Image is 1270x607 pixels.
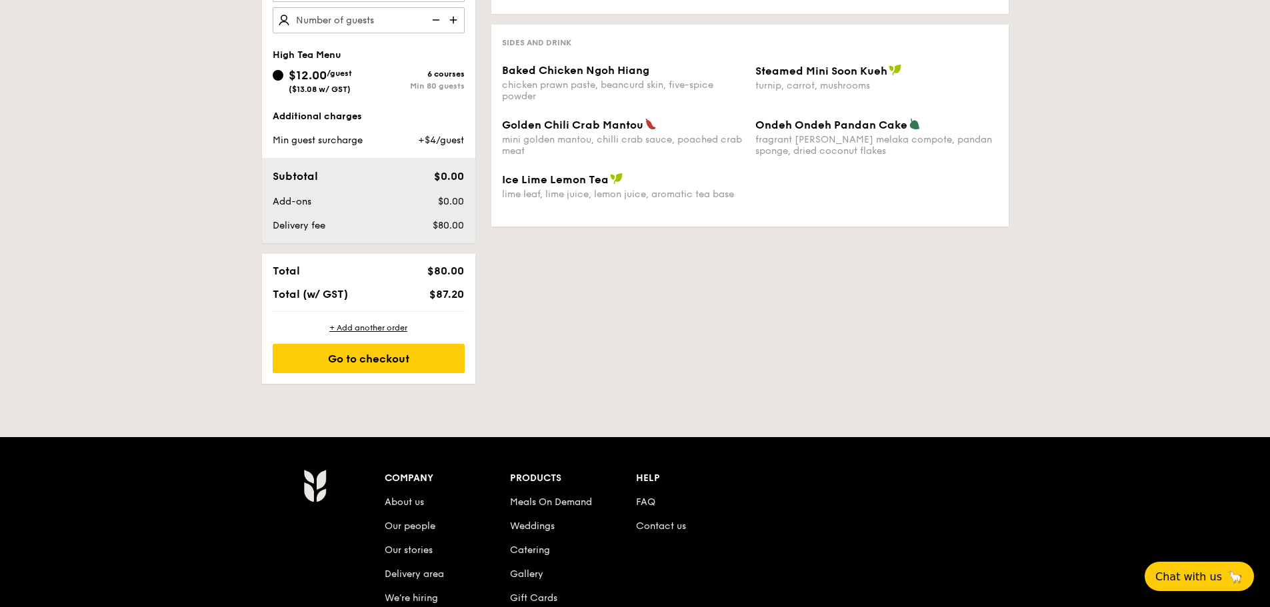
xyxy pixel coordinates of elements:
[369,81,465,91] div: Min 80 guests
[273,344,465,373] div: Go to checkout
[385,520,435,532] a: Our people
[273,49,341,61] span: High Tea Menu
[427,265,464,277] span: $80.00
[418,135,464,146] span: +$4/guest
[385,496,424,508] a: About us
[425,7,445,33] img: icon-reduce.1d2dbef1.svg
[510,544,550,556] a: Catering
[502,189,745,200] div: lime leaf, lime juice, lemon juice, aromatic tea base
[289,68,327,83] span: $12.00
[755,65,887,77] span: Steamed Mini Soon Kueh
[438,196,464,207] span: $0.00
[502,79,745,102] div: chicken prawn paste, beancurd skin, five-spice powder
[510,568,543,580] a: Gallery
[502,119,643,131] span: Golden Chili Crab Mantou
[636,469,762,488] div: Help
[636,496,655,508] a: FAQ
[327,69,352,78] span: /guest
[636,520,686,532] a: Contact us
[510,520,555,532] a: Weddings
[385,568,444,580] a: Delivery area
[610,173,623,185] img: icon-vegan.f8ff3823.svg
[273,70,283,81] input: $12.00/guest($13.08 w/ GST)6 coursesMin 80 guests
[369,69,465,79] div: 6 courses
[289,85,351,94] span: ($13.08 w/ GST)
[385,469,511,488] div: Company
[1227,569,1243,584] span: 🦙
[273,110,465,123] div: Additional charges
[909,118,921,130] img: icon-vegetarian.fe4039eb.svg
[434,170,464,183] span: $0.00
[502,64,649,77] span: Baked Chicken Ngoh Hiang
[502,38,571,47] span: Sides and Drink
[510,592,557,604] a: Gift Cards
[510,469,636,488] div: Products
[1145,562,1254,591] button: Chat with us🦙
[889,64,902,76] img: icon-vegan.f8ff3823.svg
[273,170,318,183] span: Subtotal
[385,544,433,556] a: Our stories
[755,80,998,91] div: turnip, carrot, mushrooms
[1155,570,1222,583] span: Chat with us
[273,220,325,231] span: Delivery fee
[755,134,998,157] div: fragrant [PERSON_NAME] melaka compote, pandan sponge, dried coconut flakes
[273,196,311,207] span: Add-ons
[645,118,657,130] img: icon-spicy.37a8142b.svg
[502,173,609,186] span: Ice Lime Lemon Tea
[445,7,465,33] img: icon-add.58712e84.svg
[273,135,363,146] span: Min guest surcharge
[502,134,745,157] div: mini golden mantou, chilli crab sauce, poached crab meat
[273,288,348,301] span: Total (w/ GST)
[385,592,438,604] a: We’re hiring
[755,119,907,131] span: Ondeh Ondeh Pandan Cake
[303,469,327,502] img: AYc88T3wAAAABJRU5ErkJggg==
[273,7,465,33] input: Number of guests
[273,322,465,333] div: + Add another order
[510,496,592,508] a: Meals On Demand
[433,220,464,231] span: $80.00
[429,288,464,301] span: $87.20
[273,265,300,277] span: Total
